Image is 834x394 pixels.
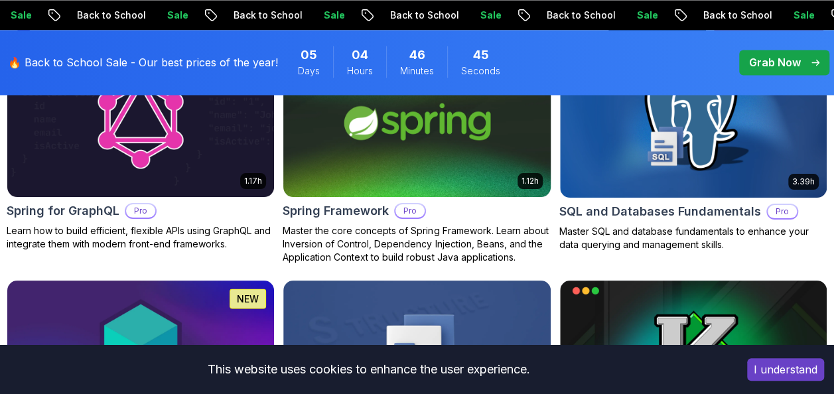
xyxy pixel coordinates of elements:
[58,9,149,22] p: Back to School
[372,9,462,22] p: Back to School
[775,9,817,22] p: Sale
[618,9,661,22] p: Sale
[559,202,761,221] h2: SQL and Databases Fundamentals
[409,46,425,64] span: 46 Minutes
[768,205,797,218] p: Pro
[215,9,305,22] p: Back to School
[283,47,551,264] a: Spring Framework card1.12hSpring FrameworkProMaster the core concepts of Spring Framework. Learn ...
[305,9,348,22] p: Sale
[352,46,368,64] span: 4 Hours
[8,54,278,70] p: 🔥 Back to School Sale - Our best prices of the year!
[521,176,539,186] p: 1.12h
[792,176,815,187] p: 3.39h
[347,64,373,78] span: Hours
[301,46,317,64] span: 5 Days
[298,64,320,78] span: Days
[400,64,434,78] span: Minutes
[7,224,275,251] p: Learn how to build efficient, flexible APIs using GraphQL and integrate them with modern front-en...
[560,48,827,197] img: SQL and Databases Fundamentals card
[473,46,489,64] span: 45 Seconds
[149,9,191,22] p: Sale
[528,9,618,22] p: Back to School
[10,355,727,384] div: This website uses cookies to enhance the user experience.
[749,54,801,70] p: Grab Now
[7,47,275,251] a: Spring for GraphQL card1.17hSpring for GraphQLProLearn how to build efficient, flexible APIs usin...
[244,176,262,186] p: 1.17h
[283,224,551,264] p: Master the core concepts of Spring Framework. Learn about Inversion of Control, Dependency Inject...
[559,225,827,251] p: Master SQL and database fundamentals to enhance your data querying and management skills.
[237,292,259,305] p: NEW
[461,64,500,78] span: Seconds
[7,48,274,197] img: Spring for GraphQL card
[283,202,389,220] h2: Spring Framework
[685,9,775,22] p: Back to School
[7,202,119,220] h2: Spring for GraphQL
[747,358,824,381] button: Accept cookies
[395,204,425,218] p: Pro
[126,204,155,218] p: Pro
[559,47,827,251] a: SQL and Databases Fundamentals card3.39hSQL and Databases FundamentalsProMaster SQL and database ...
[277,44,557,201] img: Spring Framework card
[462,9,504,22] p: Sale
